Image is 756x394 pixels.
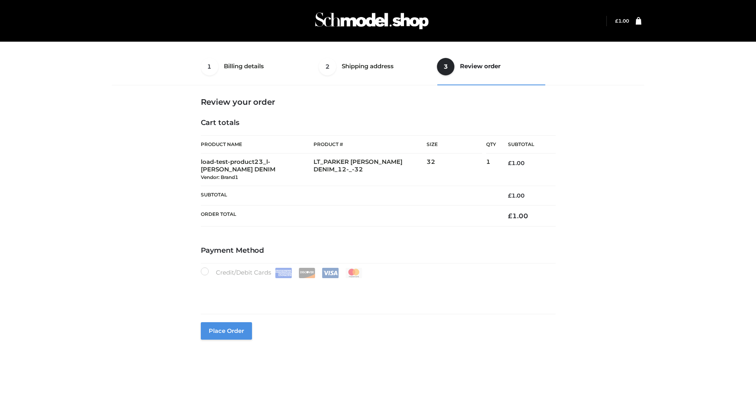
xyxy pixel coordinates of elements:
[322,268,339,278] img: Visa
[508,212,512,220] span: £
[615,18,629,24] bdi: 1.00
[508,192,512,199] span: £
[201,322,252,340] button: Place order
[201,205,496,226] th: Order Total
[486,154,496,186] td: 1
[275,268,292,278] img: Amex
[201,154,314,186] td: load-test-product23_l-[PERSON_NAME] DENIM
[201,119,556,127] h4: Cart totals
[486,135,496,154] th: Qty
[312,5,431,37] img: Schmodel Admin 964
[508,212,528,220] bdi: 1.00
[314,135,427,154] th: Product #
[508,160,512,167] span: £
[201,186,496,205] th: Subtotal
[427,136,482,154] th: Size
[345,268,362,278] img: Mastercard
[508,160,525,167] bdi: 1.00
[427,154,486,186] td: 32
[314,154,427,186] td: LT_PARKER [PERSON_NAME] DENIM_12-_-32
[615,18,618,24] span: £
[199,277,554,306] iframe: Secure payment input frame
[615,18,629,24] a: £1.00
[298,268,315,278] img: Discover
[201,97,556,107] h3: Review your order
[201,174,238,180] small: Vendor: Brand1
[201,267,363,278] label: Credit/Debit Cards
[201,135,314,154] th: Product Name
[496,136,556,154] th: Subtotal
[201,246,556,255] h4: Payment Method
[508,192,525,199] bdi: 1.00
